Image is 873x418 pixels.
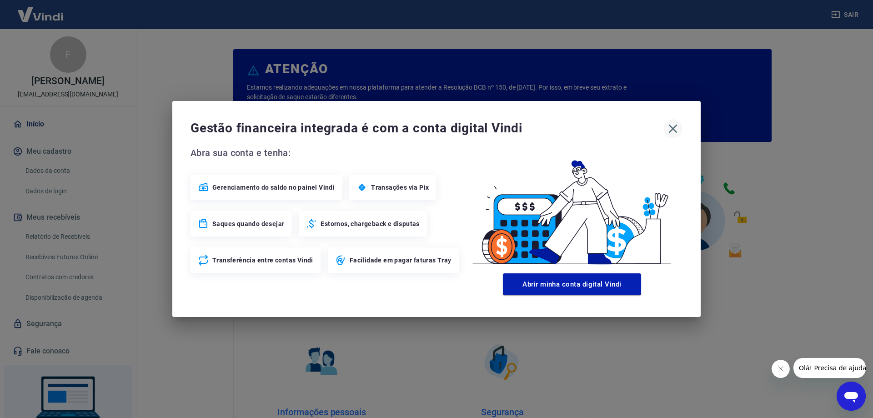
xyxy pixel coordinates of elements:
[462,146,682,270] img: Good Billing
[212,256,313,265] span: Transferência entre contas Vindi
[772,360,790,378] iframe: Fechar mensagem
[321,219,419,228] span: Estornos, chargeback e disputas
[837,382,866,411] iframe: Botão para abrir a janela de mensagens
[371,183,429,192] span: Transações via Pix
[350,256,452,265] span: Facilidade em pagar faturas Tray
[793,358,866,378] iframe: Mensagem da empresa
[212,219,284,228] span: Saques quando desejar
[503,273,641,295] button: Abrir minha conta digital Vindi
[5,6,76,14] span: Olá! Precisa de ajuda?
[191,119,663,137] span: Gestão financeira integrada é com a conta digital Vindi
[191,146,462,160] span: Abra sua conta e tenha:
[212,183,335,192] span: Gerenciamento do saldo no painel Vindi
